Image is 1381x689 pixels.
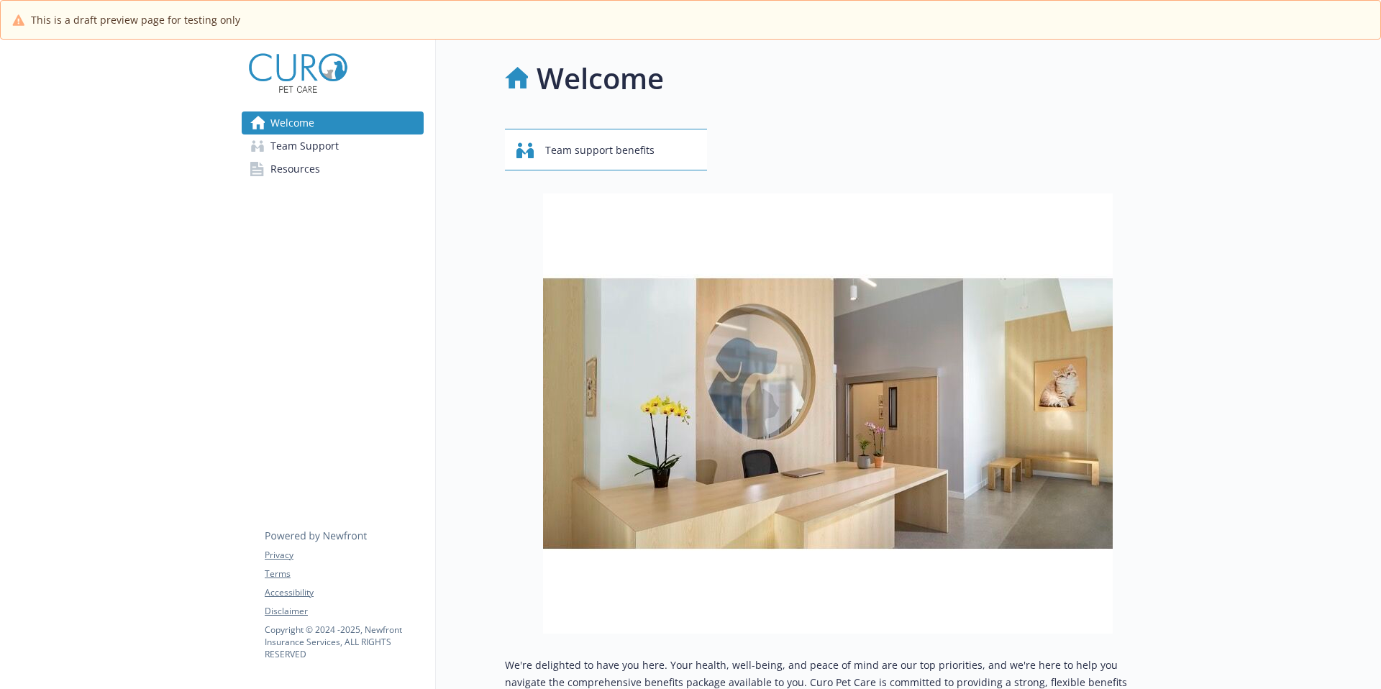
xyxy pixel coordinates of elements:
[545,137,655,164] span: Team support benefits
[242,158,424,181] a: Resources
[270,158,320,181] span: Resources
[265,586,423,599] a: Accessibility
[31,12,240,27] span: This is a draft preview page for testing only
[265,605,423,618] a: Disclaimer
[265,549,423,562] a: Privacy
[543,193,1113,634] img: overview page banner
[265,567,423,580] a: Terms
[270,111,314,134] span: Welcome
[505,129,707,170] button: Team support benefits
[242,111,424,134] a: Welcome
[265,624,423,660] p: Copyright © 2024 - 2025 , Newfront Insurance Services, ALL RIGHTS RESERVED
[270,134,339,158] span: Team Support
[537,57,664,100] h1: Welcome
[242,134,424,158] a: Team Support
